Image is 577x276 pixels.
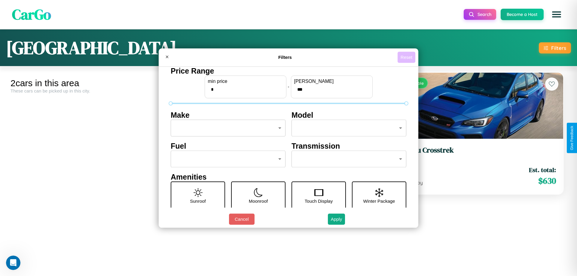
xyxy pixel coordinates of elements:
span: CarGo [12,5,51,24]
div: Give Feedback [570,126,574,150]
button: Search [464,9,496,20]
p: Touch Display [305,197,333,205]
h4: Amenities [171,173,406,181]
label: min price [208,79,283,84]
h3: Subaru Crosstrek [398,146,556,155]
button: Cancel [229,214,255,225]
p: Moonroof [249,197,268,205]
h4: Filters [172,55,398,60]
div: 2 cars in this area [11,78,190,88]
p: - [288,83,289,91]
a: Subaru Crosstrek2020 [398,146,556,161]
h4: Fuel [171,142,285,150]
h4: Transmission [292,142,406,150]
button: Become a Host [501,9,544,20]
button: Reset [398,52,415,63]
button: Open menu [548,6,565,23]
p: Sunroof [190,197,206,205]
label: [PERSON_NAME] [294,79,369,84]
span: $ 630 [538,175,556,187]
h4: Make [171,111,285,120]
div: These cars can be picked up in this city. [11,88,190,93]
span: Est. total: [529,165,556,174]
div: Filters [551,45,566,51]
h1: [GEOGRAPHIC_DATA] [6,35,177,60]
span: Search [478,12,491,17]
h4: Price Range [171,67,406,75]
p: Winter Package [363,197,395,205]
button: Filters [539,42,571,53]
h4: Model [292,111,406,120]
button: Apply [328,214,345,225]
iframe: Intercom live chat [6,256,20,270]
